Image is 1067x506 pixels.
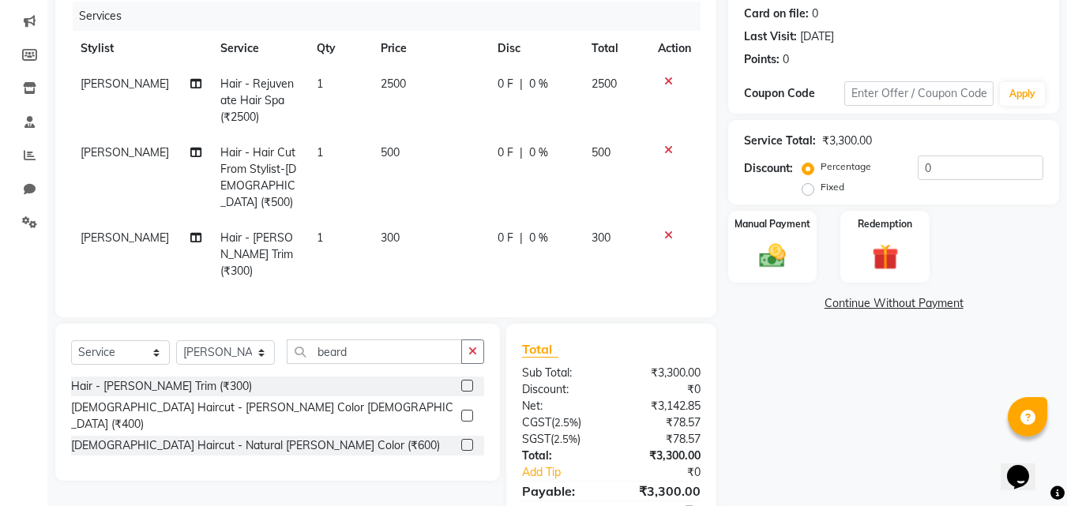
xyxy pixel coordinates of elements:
iframe: chat widget [1001,443,1051,490]
th: Action [648,31,701,66]
label: Redemption [858,217,912,231]
span: 0 % [529,230,548,246]
div: 0 [812,6,818,22]
div: Services [73,2,712,31]
div: Card on file: [744,6,809,22]
div: Sub Total: [510,365,611,381]
span: 0 F [498,230,513,246]
div: Coupon Code [744,85,843,102]
th: Total [582,31,649,66]
span: 300 [381,231,400,245]
span: Hair - Rejuvenate Hair Spa (₹2500) [220,77,294,124]
span: 1 [317,145,323,159]
span: SGST [522,432,550,446]
span: 0 F [498,76,513,92]
button: Apply [1000,82,1045,106]
span: 0 F [498,144,513,161]
input: Search or Scan [287,339,462,364]
div: ₹3,300.00 [822,133,872,149]
div: ₹0 [611,381,712,398]
div: 0 [783,51,789,68]
span: [PERSON_NAME] [81,145,169,159]
span: | [520,144,523,161]
span: 1 [317,77,323,91]
th: Service [211,31,307,66]
span: | [520,76,523,92]
div: ₹0 [629,464,713,481]
th: Qty [307,31,371,66]
div: ₹3,300.00 [611,448,712,464]
a: Add Tip [510,464,628,481]
span: 2.5% [554,433,577,445]
div: Last Visit: [744,28,797,45]
img: _gift.svg [864,241,907,273]
div: [DEMOGRAPHIC_DATA] Haircut - [PERSON_NAME] Color [DEMOGRAPHIC_DATA] (₹400) [71,399,455,433]
th: Stylist [71,31,211,66]
th: Disc [488,31,582,66]
span: | [520,230,523,246]
th: Price [371,31,488,66]
div: ₹3,300.00 [611,365,712,381]
span: 300 [592,231,611,245]
label: Percentage [821,159,871,174]
span: 0 % [529,144,548,161]
div: Service Total: [744,133,816,149]
img: _cash.svg [751,241,794,271]
span: Total [522,341,558,358]
div: [DEMOGRAPHIC_DATA] Haircut - Natural [PERSON_NAME] Color (₹600) [71,437,440,454]
span: [PERSON_NAME] [81,77,169,91]
div: Total: [510,448,611,464]
div: ₹3,142.85 [611,398,712,414]
div: ₹3,300.00 [611,482,712,500]
div: ( ) [510,414,611,431]
span: Hair - Hair Cut From Stylist-[DEMOGRAPHIC_DATA] (₹500) [220,145,296,209]
div: [DATE] [800,28,834,45]
div: ( ) [510,431,611,448]
span: 0 % [529,76,548,92]
a: Continue Without Payment [731,295,1056,312]
span: 500 [592,145,611,159]
label: Manual Payment [735,217,810,231]
span: 2500 [381,77,406,91]
span: 500 [381,145,400,159]
div: Points: [744,51,780,68]
div: ₹78.57 [611,431,712,448]
input: Enter Offer / Coupon Code [844,81,994,106]
div: Net: [510,398,611,414]
div: Hair - [PERSON_NAME] Trim (₹300) [71,378,252,395]
div: Payable: [510,482,611,500]
span: 2500 [592,77,617,91]
span: [PERSON_NAME] [81,231,169,245]
span: 1 [317,231,323,245]
span: Hair - [PERSON_NAME] Trim (₹300) [220,231,293,278]
div: Discount: [744,160,793,177]
div: Discount: [510,381,611,398]
span: 2.5% [554,416,578,429]
span: CGST [522,415,551,429]
div: ₹78.57 [611,414,712,431]
label: Fixed [821,180,844,194]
